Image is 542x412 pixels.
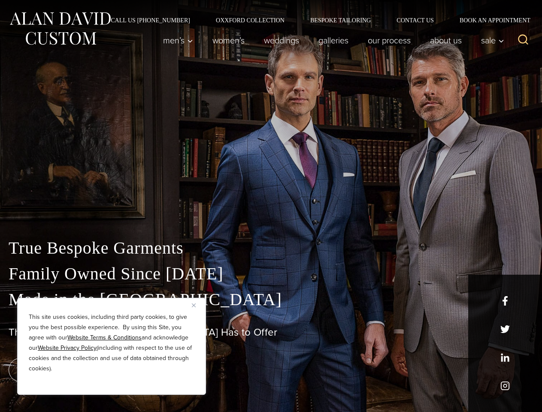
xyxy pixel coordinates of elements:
span: Sale [481,36,504,45]
a: Bespoke Tailoring [297,17,384,23]
p: True Bespoke Garments Family Owned Since [DATE] Made in the [GEOGRAPHIC_DATA] [9,235,533,312]
img: Close [192,303,196,307]
a: About Us [421,32,472,49]
a: Website Privacy Policy [38,343,97,352]
a: Women’s [203,32,254,49]
a: Book an Appointment [447,17,533,23]
button: View Search Form [513,30,533,51]
a: Contact Us [384,17,447,23]
nav: Primary Navigation [154,32,509,49]
a: Galleries [309,32,358,49]
a: weddings [254,32,309,49]
img: Alan David Custom [9,9,112,48]
nav: Secondary Navigation [98,17,533,23]
a: Call Us [PHONE_NUMBER] [98,17,203,23]
span: Men’s [163,36,193,45]
p: This site uses cookies, including third party cookies, to give you the best possible experience. ... [29,312,194,374]
a: Oxxford Collection [203,17,297,23]
a: Website Terms & Conditions [67,333,142,342]
a: Our Process [358,32,421,49]
h1: The Best Custom Suits [GEOGRAPHIC_DATA] Has to Offer [9,326,533,339]
button: Close [192,300,202,310]
a: book an appointment [9,358,129,382]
